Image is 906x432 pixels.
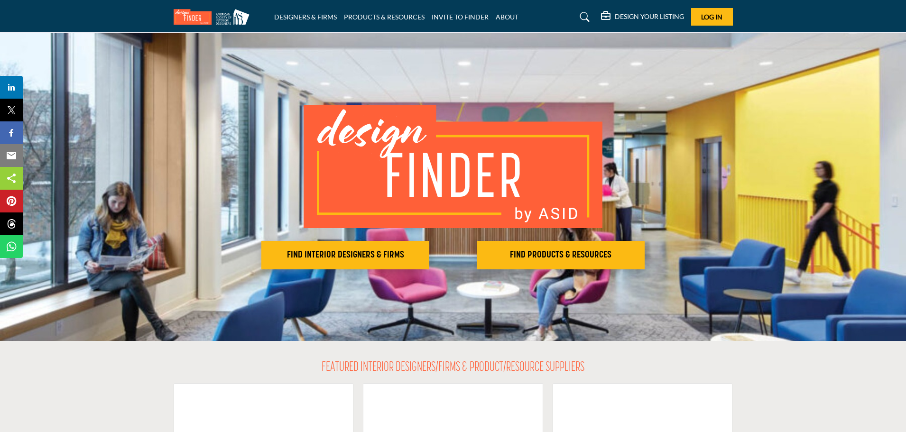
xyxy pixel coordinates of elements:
[261,241,429,269] button: FIND INTERIOR DESIGNERS & FIRMS
[344,13,425,21] a: PRODUCTS & RESOURCES
[174,9,254,25] img: Site Logo
[274,13,337,21] a: DESIGNERS & FIRMS
[304,105,602,228] img: image
[477,241,645,269] button: FIND PRODUCTS & RESOURCES
[691,8,733,26] button: Log In
[264,249,426,261] h2: FIND INTERIOR DESIGNERS & FIRMS
[322,360,584,376] h2: FEATURED INTERIOR DESIGNERS/FIRMS & PRODUCT/RESOURCE SUPPLIERS
[701,13,722,21] span: Log In
[496,13,518,21] a: ABOUT
[480,249,642,261] h2: FIND PRODUCTS & RESOURCES
[571,9,596,25] a: Search
[432,13,489,21] a: INVITE TO FINDER
[615,12,684,21] h5: DESIGN YOUR LISTING
[601,11,684,23] div: DESIGN YOUR LISTING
